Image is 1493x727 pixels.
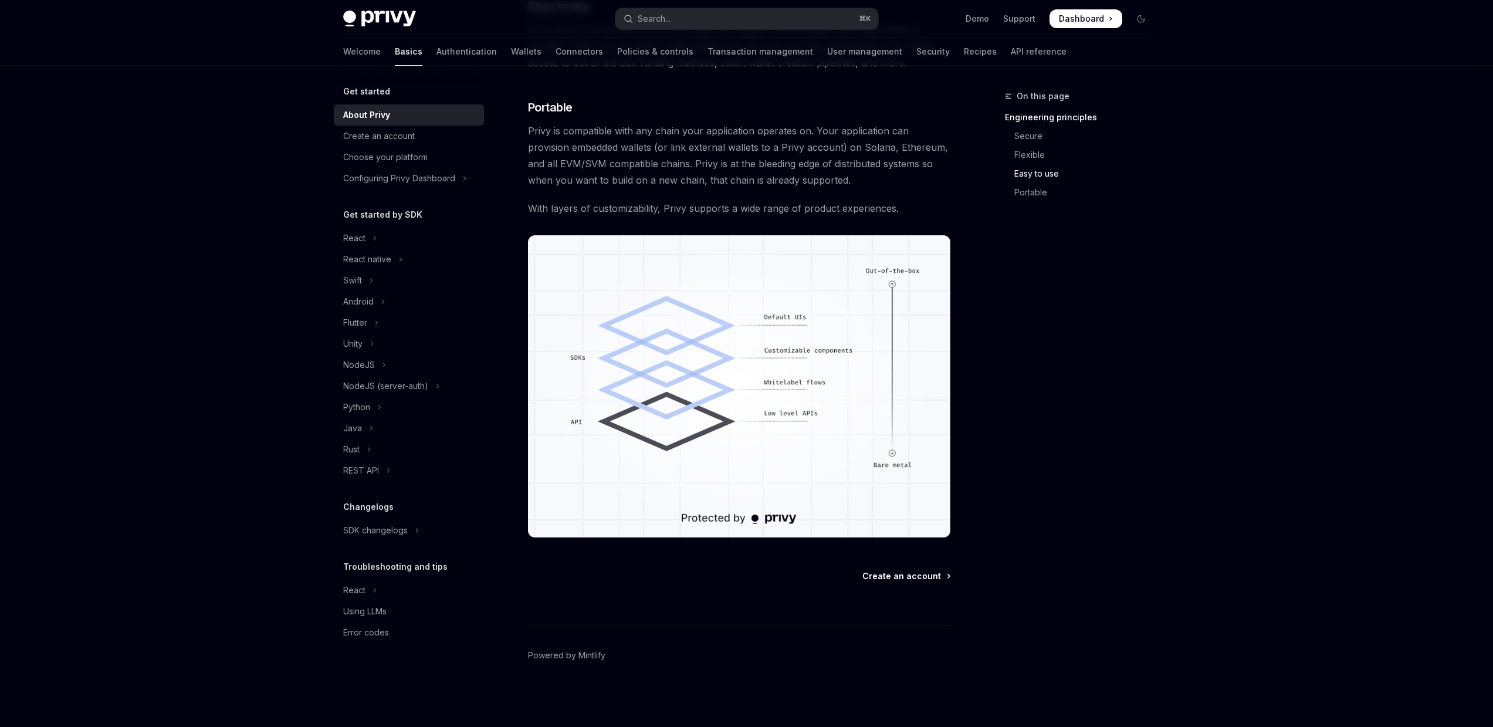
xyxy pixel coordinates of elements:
[334,520,484,541] button: Toggle SDK changelogs section
[343,129,415,143] div: Create an account
[862,570,950,582] a: Create an account
[343,38,381,66] a: Welcome
[916,38,950,66] a: Security
[343,358,375,372] div: NodeJS
[334,312,484,333] button: Toggle Flutter section
[334,126,484,147] a: Create an account
[334,168,484,189] button: Toggle Configuring Privy Dashboard section
[859,14,871,23] span: ⌘ K
[334,580,484,601] button: Toggle React section
[528,235,951,537] img: images/Customization.png
[343,625,389,640] div: Error codes
[343,231,365,245] div: React
[1005,146,1160,164] a: Flexible
[1005,164,1160,183] a: Easy to use
[966,13,989,25] a: Demo
[1059,13,1104,25] span: Dashboard
[334,291,484,312] button: Toggle Android section
[615,8,878,29] button: Open search
[334,249,484,270] button: Toggle React native section
[827,38,902,66] a: User management
[343,273,362,288] div: Swift
[528,99,573,116] span: Portable
[343,379,428,393] div: NodeJS (server-auth)
[343,337,363,351] div: Unity
[528,200,951,217] span: With layers of customizability, Privy supports a wide range of product experiences.
[343,464,379,478] div: REST API
[334,147,484,168] a: Choose your platform
[395,38,422,66] a: Basics
[343,208,422,222] h5: Get started by SDK
[1005,108,1160,127] a: Engineering principles
[638,12,671,26] div: Search...
[343,11,416,27] img: dark logo
[556,38,603,66] a: Connectors
[1017,89,1069,103] span: On this page
[334,460,484,481] button: Toggle REST API section
[343,84,390,99] h5: Get started
[1132,9,1150,28] button: Toggle dark mode
[343,252,391,266] div: React native
[862,570,941,582] span: Create an account
[334,601,484,622] a: Using LLMs
[436,38,497,66] a: Authentication
[343,316,367,330] div: Flutter
[343,400,370,414] div: Python
[343,583,365,597] div: React
[511,38,541,66] a: Wallets
[334,270,484,291] button: Toggle Swift section
[343,560,448,574] h5: Troubleshooting and tips
[1005,127,1160,146] a: Secure
[334,622,484,643] a: Error codes
[1003,13,1035,25] a: Support
[343,421,362,435] div: Java
[334,104,484,126] a: About Privy
[1005,183,1160,202] a: Portable
[343,604,387,618] div: Using LLMs
[343,295,374,309] div: Android
[707,38,813,66] a: Transaction management
[334,397,484,418] button: Toggle Python section
[334,333,484,354] button: Toggle Unity section
[528,650,605,661] a: Powered by Mintlify
[334,439,484,460] button: Toggle Rust section
[334,228,484,249] button: Toggle React section
[334,376,484,397] button: Toggle NodeJS (server-auth) section
[343,442,360,457] div: Rust
[964,38,997,66] a: Recipes
[334,418,484,439] button: Toggle Java section
[343,523,408,537] div: SDK changelogs
[343,500,394,514] h5: Changelogs
[343,150,428,164] div: Choose your platform
[334,354,484,376] button: Toggle NodeJS section
[343,108,390,122] div: About Privy
[343,171,455,185] div: Configuring Privy Dashboard
[1011,38,1067,66] a: API reference
[528,123,951,188] span: Privy is compatible with any chain your application operates on. Your application can provision e...
[617,38,693,66] a: Policies & controls
[1049,9,1122,28] a: Dashboard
